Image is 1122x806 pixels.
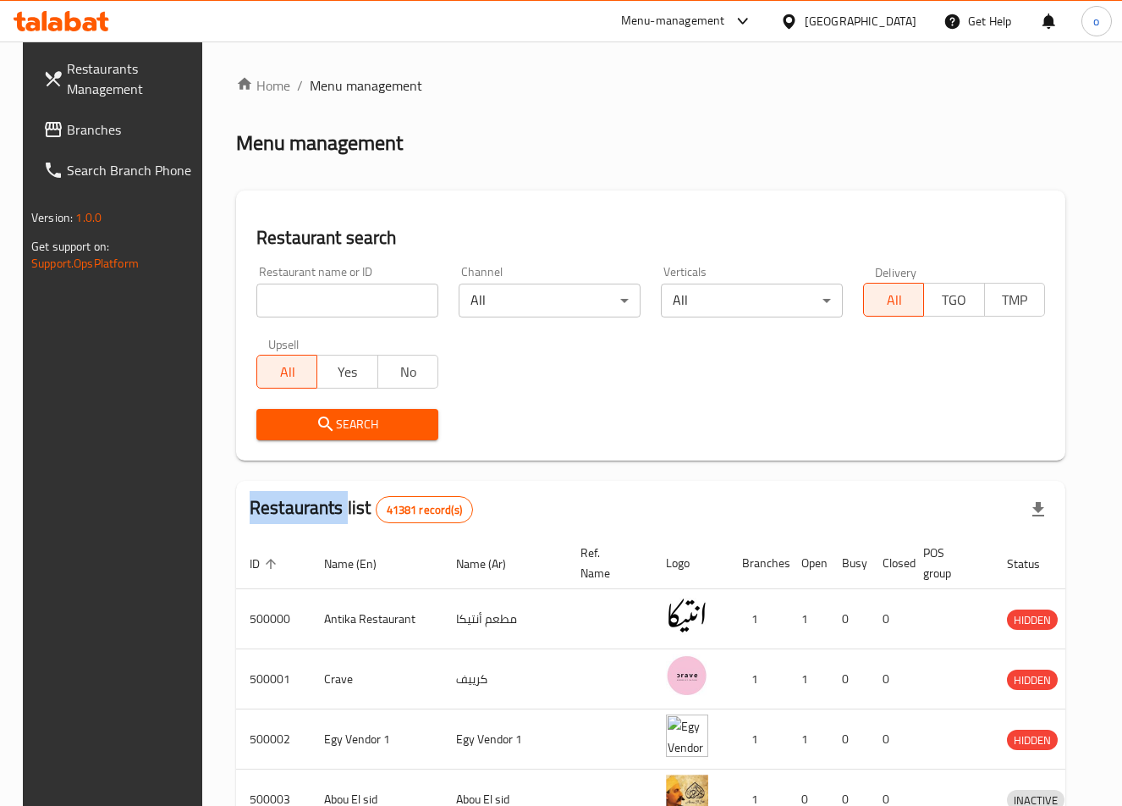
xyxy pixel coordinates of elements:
[1007,610,1058,630] span: HIDDEN
[443,709,567,770] td: Egy Vendor 1
[875,266,917,278] label: Delivery
[1007,731,1058,750] span: HIDDEN
[984,283,1045,317] button: TMP
[456,554,528,574] span: Name (Ar)
[31,207,73,229] span: Version:
[236,130,403,157] h2: Menu management
[666,594,708,637] img: Antika Restaurant
[828,709,869,770] td: 0
[828,649,869,709] td: 0
[788,538,828,589] th: Open
[788,589,828,649] td: 1
[666,654,708,697] img: Crave
[67,119,196,140] span: Branches
[377,355,438,389] button: No
[270,414,425,435] span: Search
[377,502,472,518] span: 41381 record(s)
[443,649,567,709] td: كرييف
[311,589,443,649] td: Antika Restaurant
[256,284,438,317] input: Search for restaurant name or ID..
[805,12,916,30] div: [GEOGRAPHIC_DATA]
[1018,489,1059,530] div: Export file
[30,150,210,190] a: Search Branch Phone
[1007,730,1058,750] div: HIDDEN
[661,284,843,317] div: All
[729,538,788,589] th: Branches
[31,252,139,274] a: Support.OpsPlatform
[256,225,1045,251] h2: Restaurant search
[31,235,109,257] span: Get support on:
[931,288,977,312] span: TGO
[729,589,788,649] td: 1
[828,589,869,649] td: 0
[871,288,917,312] span: All
[580,543,632,583] span: Ref. Name
[324,554,399,574] span: Name (En)
[256,409,438,440] button: Search
[236,75,1065,96] nav: breadcrumb
[666,715,708,757] img: Egy Vendor 1
[256,355,317,389] button: All
[729,649,788,709] td: 1
[236,75,290,96] a: Home
[869,709,910,770] td: 0
[310,75,422,96] span: Menu management
[1007,671,1058,690] span: HIDDEN
[869,538,910,589] th: Closed
[869,649,910,709] td: 0
[828,538,869,589] th: Busy
[236,589,311,649] td: 500000
[863,283,924,317] button: All
[1007,610,1058,630] div: HIDDEN
[443,589,567,649] td: مطعم أنتيكا
[788,649,828,709] td: 1
[311,709,443,770] td: Egy Vendor 1
[30,48,210,109] a: Restaurants Management
[264,360,311,384] span: All
[324,360,371,384] span: Yes
[992,288,1038,312] span: TMP
[788,709,828,770] td: 1
[621,11,725,31] div: Menu-management
[250,554,282,574] span: ID
[236,709,311,770] td: 500002
[236,649,311,709] td: 500001
[30,109,210,150] a: Branches
[1007,554,1062,574] span: Status
[385,360,432,384] span: No
[869,589,910,649] td: 0
[268,338,300,350] label: Upsell
[297,75,303,96] li: /
[652,538,729,589] th: Logo
[75,207,102,229] span: 1.0.0
[67,58,196,99] span: Restaurants Management
[729,709,788,770] td: 1
[316,355,377,389] button: Yes
[311,649,443,709] td: Crave
[1093,12,1099,30] span: o
[67,160,196,180] span: Search Branch Phone
[250,495,473,523] h2: Restaurants list
[376,496,473,523] div: Total records count
[459,284,641,317] div: All
[923,283,984,317] button: TGO
[923,543,973,583] span: POS group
